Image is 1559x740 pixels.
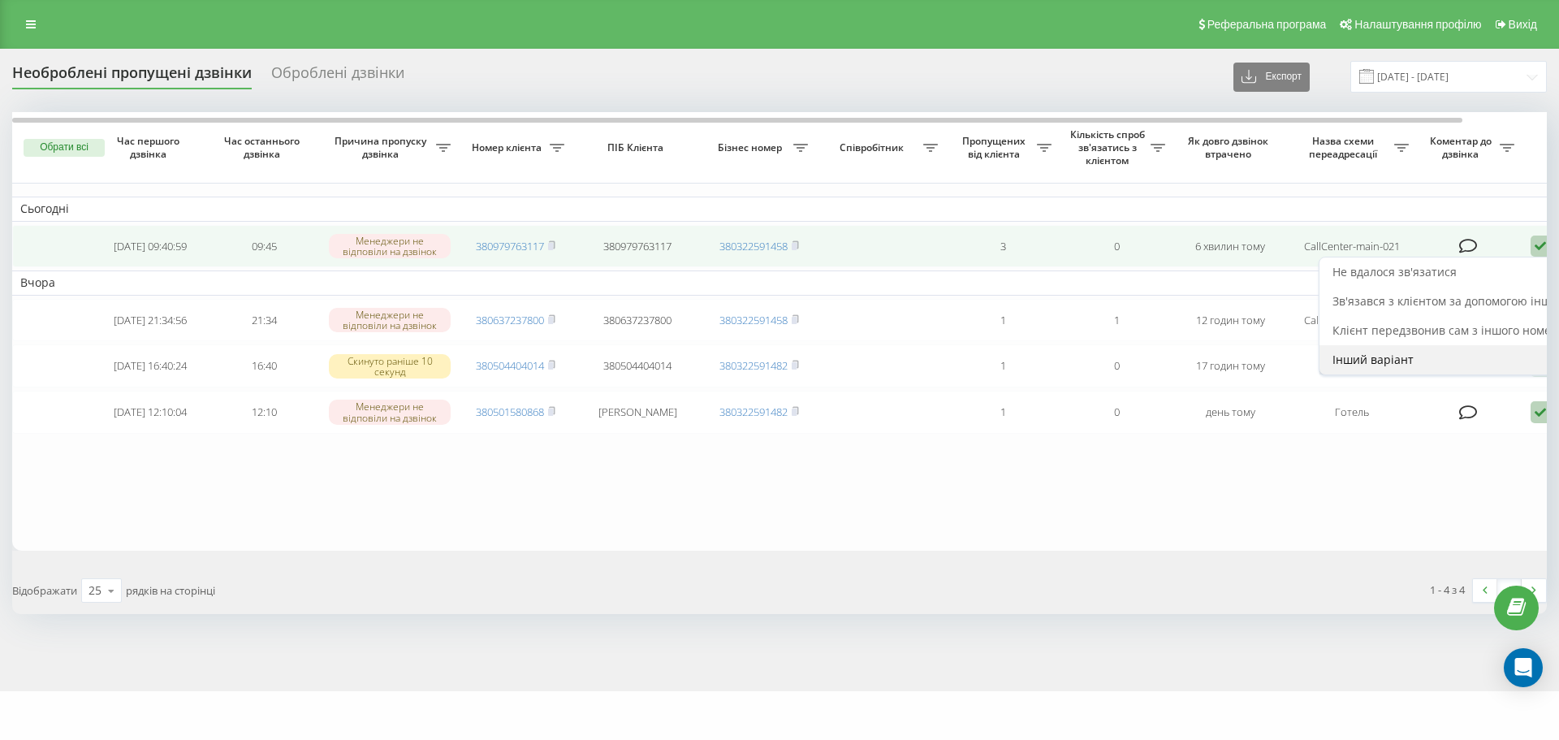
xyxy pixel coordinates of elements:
[946,225,1060,268] td: 3
[1497,579,1522,602] a: 1
[1060,225,1173,268] td: 0
[93,299,207,342] td: [DATE] 21:34:56
[954,135,1037,160] span: Пропущених від клієнта
[476,313,544,327] a: 380637237800
[476,239,544,253] a: 380979763117
[1068,128,1151,167] span: Кількість спроб зв'язатись з клієнтом
[271,64,404,89] div: Оброблені дзвінки
[572,225,702,268] td: 380979763117
[1504,648,1543,687] div: Open Intercom Messenger
[329,354,451,379] div: Скинуто раніше 10 секунд
[207,344,321,387] td: 16:40
[207,299,321,342] td: 21:34
[1233,63,1310,92] button: Експорт
[1060,391,1173,434] td: 0
[329,308,451,332] div: Менеджери не відповіли на дзвінок
[1207,18,1327,31] span: Реферальна програма
[93,225,207,268] td: [DATE] 09:40:59
[467,141,550,154] span: Номер клієнта
[106,135,194,160] span: Час першого дзвінка
[719,313,788,327] a: 380322591458
[946,344,1060,387] td: 1
[12,583,77,598] span: Відображати
[1287,391,1417,434] td: Готель
[1354,18,1481,31] span: Налаштування профілю
[719,239,788,253] a: 380322591458
[572,391,702,434] td: [PERSON_NAME]
[476,405,544,419] a: 380501580868
[1173,299,1287,342] td: 12 годин тому
[1295,135,1394,160] span: Назва схеми переадресації
[1060,344,1173,387] td: 0
[89,582,101,599] div: 25
[1060,299,1173,342] td: 1
[220,135,308,160] span: Час останнього дзвінка
[329,400,451,424] div: Менеджери не відповіли на дзвінок
[93,344,207,387] td: [DATE] 16:40:24
[719,405,788,419] a: 380322591482
[946,391,1060,434] td: 1
[1287,344,1417,387] td: Готель
[1287,225,1417,268] td: CallCenter-main-021
[719,358,788,373] a: 380322591482
[329,135,436,160] span: Причина пропуску дзвінка
[476,358,544,373] a: 380504404014
[1287,299,1417,342] td: CallCenter-main-021
[93,391,207,434] td: [DATE] 12:10:04
[1332,352,1414,367] span: Інший варіант
[824,141,923,154] span: Співробітник
[24,139,105,157] button: Обрати всі
[1332,264,1457,279] span: Не вдалося зв'язатися
[572,299,702,342] td: 380637237800
[586,141,689,154] span: ПІБ Клієнта
[1173,225,1287,268] td: 6 хвилин тому
[572,344,702,387] td: 380504404014
[710,141,793,154] span: Бізнес номер
[1173,344,1287,387] td: 17 годин тому
[946,299,1060,342] td: 1
[1430,582,1465,598] div: 1 - 4 з 4
[12,64,252,89] div: Необроблені пропущені дзвінки
[1425,135,1500,160] span: Коментар до дзвінка
[1173,391,1287,434] td: день тому
[126,583,215,598] span: рядків на сторінці
[329,234,451,258] div: Менеджери не відповіли на дзвінок
[1186,135,1274,160] span: Як довго дзвінок втрачено
[207,391,321,434] td: 12:10
[1509,18,1537,31] span: Вихід
[207,225,321,268] td: 09:45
